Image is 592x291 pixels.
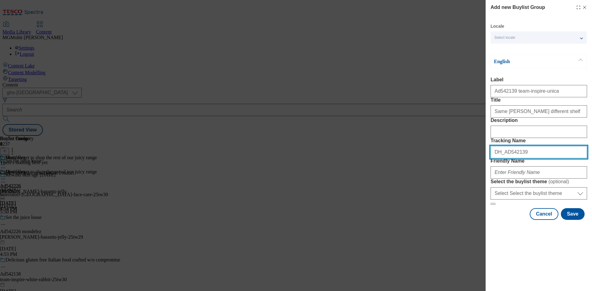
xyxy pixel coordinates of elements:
h4: Add new Buylist Group [491,4,545,11]
input: Enter Title [491,105,587,118]
input: Enter Friendly Name [491,166,587,179]
label: Description [491,118,587,123]
label: Friendly Name [491,158,587,164]
input: Enter Description [491,126,587,138]
label: Select the buylist theme [491,179,587,185]
input: Enter Tracking Name [491,146,587,158]
span: Select locale [494,35,515,40]
label: Title [491,97,587,103]
p: English [494,59,559,65]
button: Save [561,208,585,220]
span: ( optional ) [549,179,569,184]
input: Enter Label [491,85,587,97]
button: Select locale [491,31,587,44]
label: Label [491,77,587,83]
label: Locale [491,25,504,28]
label: Tracking Name [491,138,587,143]
button: Cancel [530,208,558,220]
